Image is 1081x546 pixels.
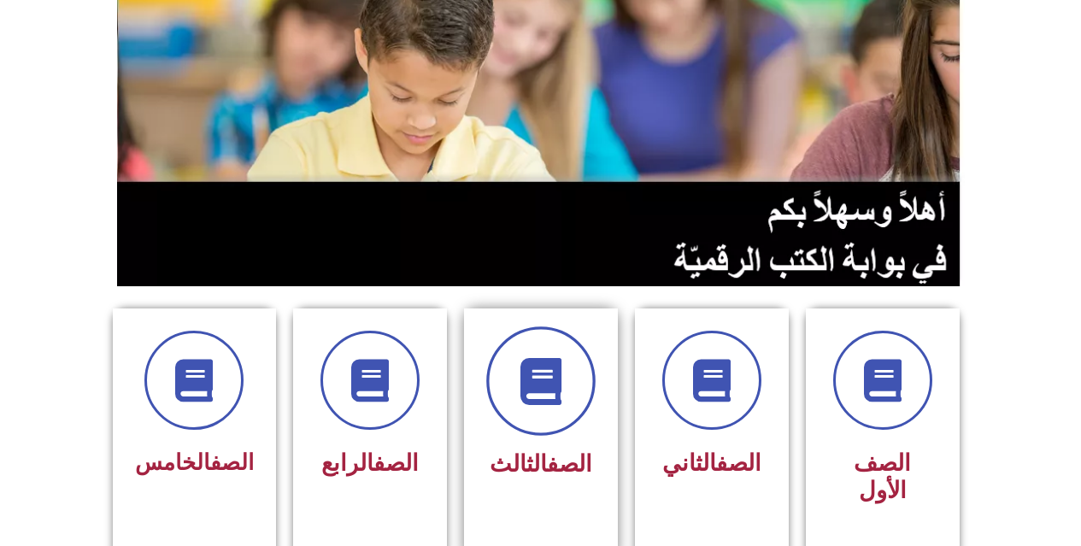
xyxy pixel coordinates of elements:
span: الصف الأول [854,449,911,504]
a: الصف [716,449,761,477]
a: الصف [210,449,254,475]
span: الخامس [135,449,254,475]
a: الصف [547,450,592,478]
span: الرابع [321,449,419,477]
a: الصف [373,449,419,477]
span: الثاني [662,449,761,477]
span: الثالث [490,450,592,478]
